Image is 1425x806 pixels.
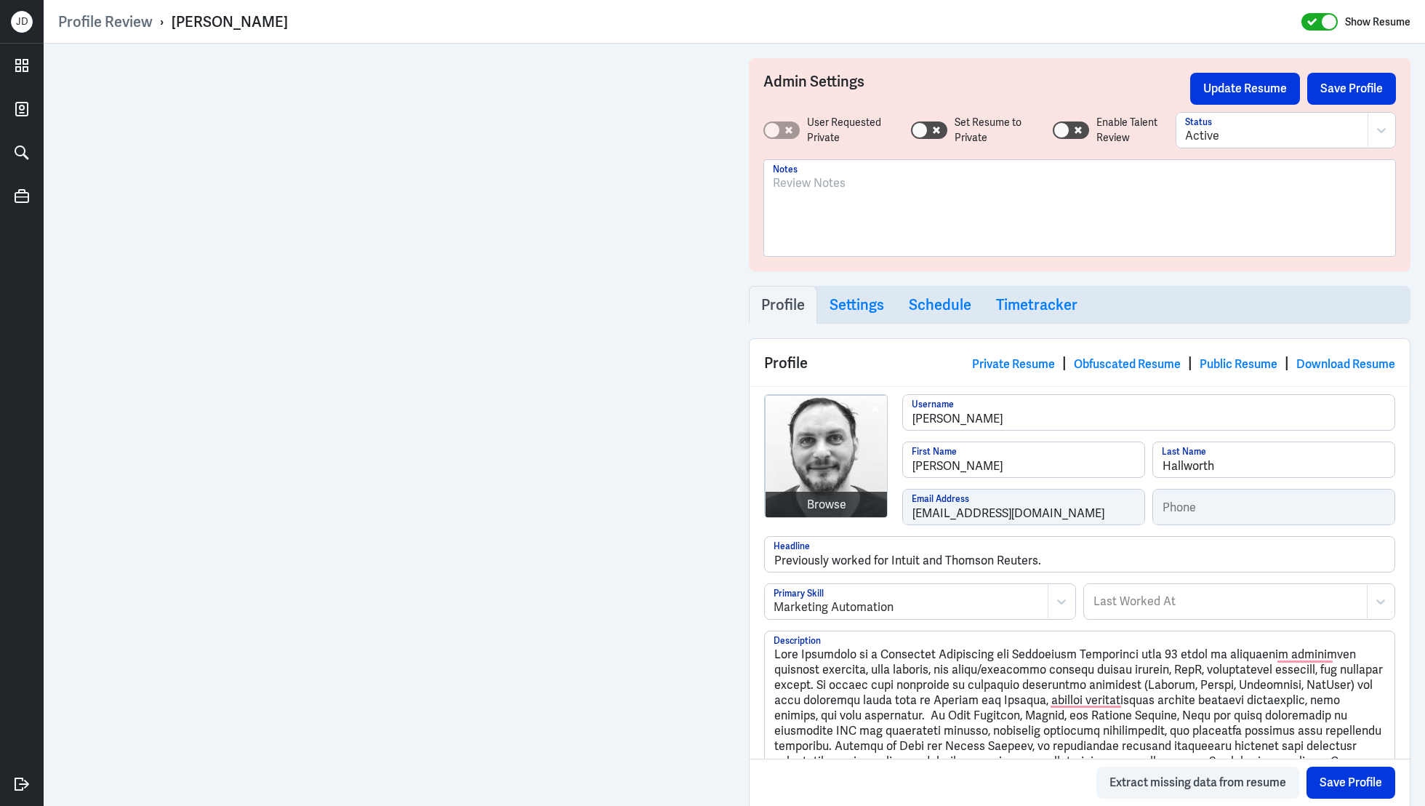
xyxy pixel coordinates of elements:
input: Last Name [1153,442,1394,477]
p: › [153,12,172,31]
div: | | | [972,352,1395,374]
div: [PERSON_NAME] [172,12,288,31]
a: Public Resume [1200,356,1277,372]
a: Profile Review [58,12,153,31]
a: Private Resume [972,356,1055,372]
label: Set Resume to Private [955,115,1038,145]
iframe: https://ppcdn.hiredigital.com/register/4c5474b1/resumes/587821041/Profile_9.pdf?Expires=175881455... [58,58,720,791]
button: Save Profile [1307,73,1396,105]
button: Extract missing data from resume [1096,767,1299,799]
h3: Schedule [909,296,971,314]
div: Profile [750,339,1410,386]
button: Save Profile [1306,767,1395,799]
input: Phone [1153,490,1394,524]
a: Download Resume [1296,356,1395,372]
h3: Profile [761,296,805,314]
h3: Timetracker [996,296,1077,314]
img: Screenshot_2025-09-25_at_14.44.17.jpg [766,396,888,518]
input: Email Address [903,490,1144,524]
h3: Settings [830,296,884,314]
input: Headline [765,537,1394,572]
label: Enable Talent Review [1096,115,1176,145]
label: User Requested Private [807,115,896,145]
input: Username [903,395,1394,430]
label: Show Resume [1345,12,1410,31]
div: Browse [807,496,846,514]
button: Update Resume [1190,73,1300,105]
input: First Name [903,442,1144,477]
a: Obfuscated Resume [1074,356,1181,372]
div: J D [11,11,33,33]
h3: Admin Settings [763,73,1190,105]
